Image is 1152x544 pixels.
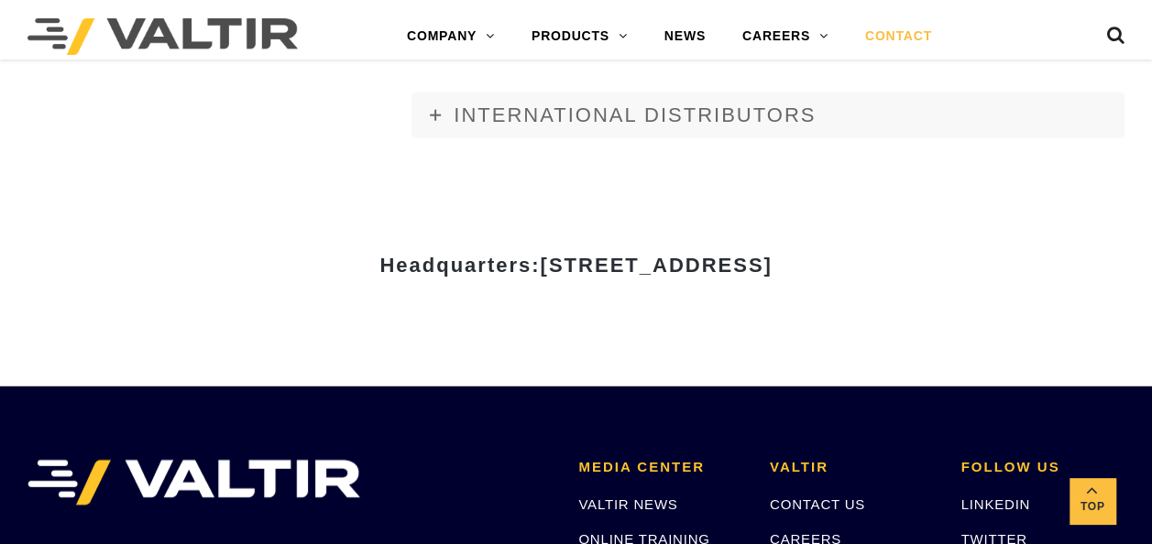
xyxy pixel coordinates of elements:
a: CAREERS [724,18,847,55]
span: Top [1070,496,1115,517]
a: CONTACT US [770,496,865,512]
a: NEWS [646,18,724,55]
span: INTERNATIONAL DISTRIBUTORS [454,103,816,126]
h2: FOLLOW US [960,460,1125,475]
span: [STREET_ADDRESS] [540,254,772,277]
img: VALTIR [27,460,360,506]
strong: Headquarters: [379,254,772,277]
a: Top [1070,478,1115,524]
a: COMPANY [389,18,513,55]
a: VALTIR NEWS [578,496,677,512]
a: PRODUCTS [513,18,646,55]
img: Valtir [27,18,298,55]
h2: VALTIR [770,460,934,475]
h2: MEDIA CENTER [578,460,742,475]
a: CONTACT [847,18,950,55]
a: LINKEDIN [960,496,1030,512]
a: INTERNATIONAL DISTRIBUTORS [411,92,1125,138]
